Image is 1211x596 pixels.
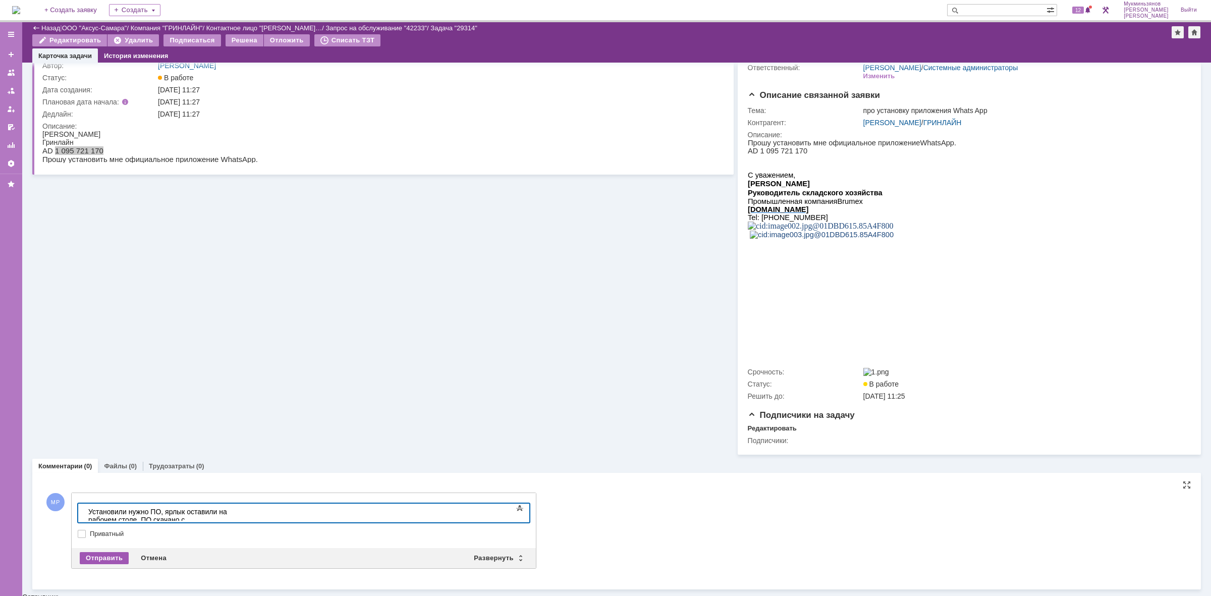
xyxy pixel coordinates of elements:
[3,119,19,135] a: Мои согласования
[158,86,717,94] div: [DATE] 11:27
[863,72,895,80] div: Изменить
[863,64,921,72] a: [PERSON_NAME]
[12,6,20,14] a: Перейти на домашнюю страницу
[748,90,880,100] span: Описание связанной заявки
[748,392,861,400] div: Решить до:
[748,424,797,432] div: Редактировать
[3,155,19,172] a: Настройки
[1124,1,1169,7] span: Мукминьзянов
[2,92,146,100] img: cid:image003.jpg@01DBD615.85A4F800
[1172,26,1184,38] div: Добавить в избранное
[863,392,905,400] span: [DATE] 11:25
[42,62,156,70] div: Автор:
[3,137,19,153] a: Отчеты
[4,4,147,28] div: Установили нужно ПО, ярлык оставили на рабочем столе. ПО скачано с официального сайта whatapp
[84,462,92,470] div: (0)
[206,24,322,32] a: Контактное лицо "[PERSON_NAME]…
[1099,4,1112,16] a: Перейти в интерфейс администратора
[109,4,160,16] div: Создать
[325,24,430,32] div: /
[42,110,156,118] div: Дедлайн:
[3,65,19,81] a: Заявки на командах
[748,410,855,420] span: Подписчики на задачу
[42,122,719,130] div: Описание:
[3,83,19,99] a: Заявки в моей ответственности
[748,119,861,127] div: Контрагент:
[149,462,195,470] a: Трудозатраты
[42,98,144,106] div: Плановая дата начала:
[1072,7,1084,14] span: 12
[1047,5,1057,14] span: Расширенный поиск
[62,24,127,32] a: ООО "Аксус-Самара"
[131,24,206,32] div: /
[863,368,889,376] img: 1.png
[46,493,65,511] span: МР
[748,106,861,115] div: Тема:
[863,106,1185,115] div: про установку приложения Whats App
[104,462,127,470] a: Файлы
[42,74,156,82] div: Статус:
[104,52,168,60] a: История изменения
[38,52,92,60] a: Карточка задачи
[129,462,137,470] div: (0)
[38,462,83,470] a: Комментарии
[42,86,156,94] div: Дата создания:
[863,64,1018,72] div: /
[3,101,19,117] a: Мои заявки
[196,462,204,470] div: (0)
[923,64,1018,72] a: Системные администраторы
[1183,481,1191,489] div: На всю страницу
[158,62,216,70] a: [PERSON_NAME]
[514,502,526,514] span: Показать панель инструментов
[748,368,861,376] div: Срочность:
[863,119,921,127] a: [PERSON_NAME]
[12,6,20,14] img: logo
[325,24,427,32] a: Запрос на обслуживание "42233"
[90,530,528,538] label: Приватный
[748,131,1187,139] div: Описание:
[3,46,19,63] a: Создать заявку
[1124,7,1169,13] span: [PERSON_NAME]
[158,98,717,106] div: [DATE] 11:27
[923,119,962,127] a: ГРИНЛАЙН
[1188,26,1200,38] div: Сделать домашней страницей
[748,437,861,445] div: Подписчики:
[60,24,62,31] div: |
[748,64,861,72] div: Ответственный:
[62,24,131,32] div: /
[206,24,326,32] div: /
[430,24,477,32] div: Задача "29314"
[10,75,80,83] span: : [PHONE_NUMBER]
[89,59,115,67] span: Brumex
[748,380,861,388] div: Статус:
[158,74,193,82] span: В работе
[863,119,1185,127] div: /
[131,24,203,32] a: Компания "ГРИНЛАЙН"
[863,380,899,388] span: В работе
[158,110,717,118] div: [DATE] 11:27
[1124,13,1169,19] span: [PERSON_NAME]
[41,24,60,32] a: Назад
